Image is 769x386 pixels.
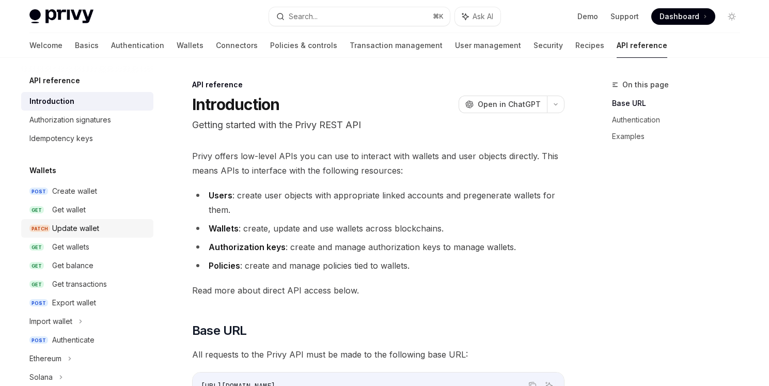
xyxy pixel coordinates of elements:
[651,8,715,25] a: Dashboard
[575,33,604,58] a: Recipes
[29,74,80,87] h5: API reference
[455,33,521,58] a: User management
[192,80,564,90] div: API reference
[192,149,564,178] span: Privy offers low-level APIs you can use to interact with wallets and user objects directly. This ...
[192,283,564,298] span: Read more about direct API access below.
[192,221,564,236] li: : create, update and use wallets across blockchains.
[724,8,740,25] button: Toggle dark mode
[433,12,444,21] span: ⌘ K
[52,259,93,272] div: Get balance
[21,331,153,349] a: POSTAuthenticate
[612,112,748,128] a: Authentication
[21,275,153,294] a: GETGet transactions
[192,258,564,273] li: : create and manage policies tied to wallets.
[192,95,280,114] h1: Introduction
[29,95,74,107] div: Introduction
[473,11,493,22] span: Ask AI
[21,238,153,256] a: GETGet wallets
[478,99,541,110] span: Open in ChatGPT
[29,188,48,195] span: POST
[29,281,44,288] span: GET
[21,129,153,148] a: Idempotency keys
[577,11,598,22] a: Demo
[533,33,563,58] a: Security
[21,92,153,111] a: Introduction
[29,243,44,251] span: GET
[21,182,153,200] a: POSTCreate wallet
[29,299,48,307] span: POST
[52,204,86,216] div: Get wallet
[75,33,99,58] a: Basics
[52,185,97,197] div: Create wallet
[209,260,240,271] strong: Policies
[455,7,500,26] button: Ask AI
[29,132,93,145] div: Idempotency keys
[192,188,564,217] li: : create user objects with appropriate linked accounts and pregenerate wallets for them.
[52,297,96,309] div: Export wallet
[29,315,72,328] div: Import wallet
[617,33,667,58] a: API reference
[192,347,564,362] span: All requests to the Privy API must be made to the following base URL:
[29,9,93,24] img: light logo
[52,334,95,346] div: Authenticate
[209,242,286,252] strong: Authorization keys
[29,114,111,126] div: Authorization signatures
[52,278,107,290] div: Get transactions
[29,336,48,344] span: POST
[21,294,153,312] a: POSTExport wallet
[612,95,748,112] a: Base URL
[111,33,164,58] a: Authentication
[29,225,50,233] span: PATCH
[29,262,44,270] span: GET
[21,256,153,275] a: GETGet balance
[660,11,699,22] span: Dashboard
[29,164,56,177] h5: Wallets
[21,200,153,219] a: GETGet wallet
[21,219,153,238] a: PATCHUpdate wallet
[177,33,203,58] a: Wallets
[289,10,318,23] div: Search...
[21,111,153,129] a: Authorization signatures
[612,128,748,145] a: Examples
[269,7,450,26] button: Search...⌘K
[52,222,99,235] div: Update wallet
[29,371,53,383] div: Solana
[52,241,89,253] div: Get wallets
[29,206,44,214] span: GET
[350,33,443,58] a: Transaction management
[209,190,232,200] strong: Users
[29,352,61,365] div: Ethereum
[192,240,564,254] li: : create and manage authorization keys to manage wallets.
[622,79,669,91] span: On this page
[216,33,258,58] a: Connectors
[29,33,62,58] a: Welcome
[192,322,247,339] span: Base URL
[192,118,564,132] p: Getting started with the Privy REST API
[209,223,239,234] strong: Wallets
[610,11,639,22] a: Support
[270,33,337,58] a: Policies & controls
[459,96,547,113] button: Open in ChatGPT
